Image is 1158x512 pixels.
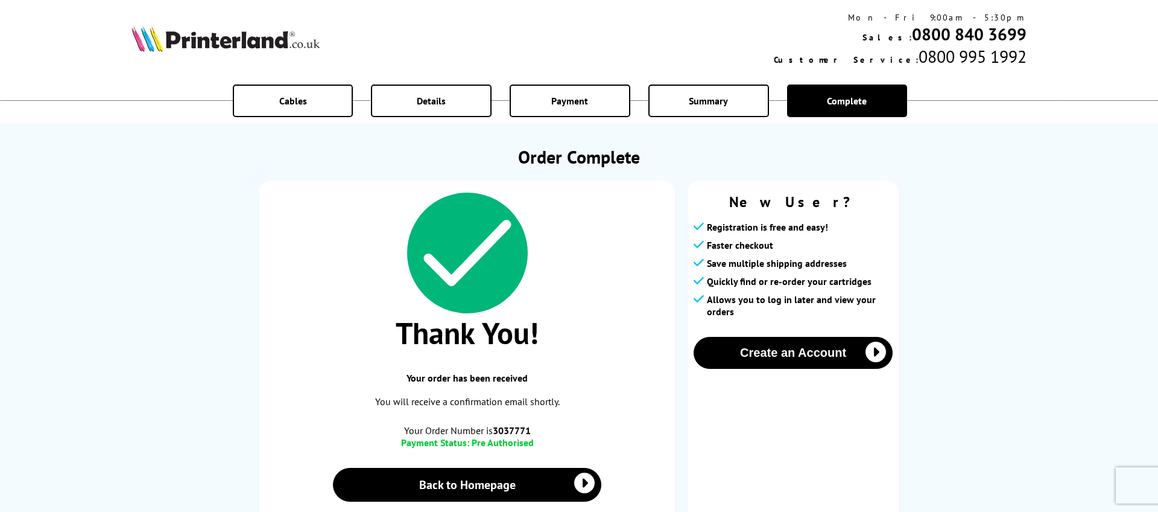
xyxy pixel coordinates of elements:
button: Create an Account [694,337,893,369]
b: 3037771 [493,424,531,437]
a: 0800 840 3699 [912,23,1027,45]
span: Complete [827,95,867,107]
span: New User? [694,193,893,211]
span: Your Order Number is [271,424,663,437]
a: Back to Homepage [333,468,601,502]
span: Cables [279,95,307,107]
span: Your order has been received [271,372,663,384]
span: Thank You! [271,313,663,353]
span: Pre Authorised [472,437,534,449]
h1: Order Complete [259,145,899,168]
span: 0800 995 1992 [919,45,1027,68]
img: Printerland Logo [131,25,320,52]
span: Details [417,95,446,107]
span: Faster checkout [707,239,773,251]
span: Quickly find or re-order your cartridges [707,275,872,287]
span: Summary [689,95,728,107]
div: Mon - Fri 9:00am - 5:30pm [774,12,1027,23]
span: Payment [551,95,588,107]
span: Registration is free and easy! [707,221,828,233]
span: Allows you to log in later and view your orders [707,293,893,318]
p: You will receive a confirmation email shortly. [271,394,663,410]
span: Payment Status: [401,437,469,449]
span: Save multiple shipping addresses [707,257,847,269]
span: Customer Service: [774,54,919,65]
span: Sales: [862,32,912,43]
